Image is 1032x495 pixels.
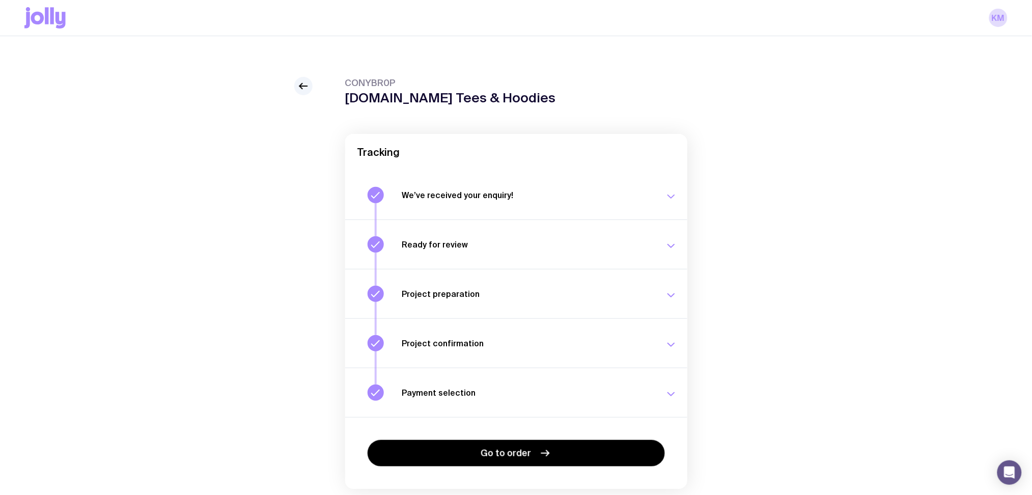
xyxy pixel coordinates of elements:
[345,171,687,219] button: We’ve received your enquiry!
[368,440,665,466] a: Go to order
[357,146,675,158] h2: Tracking
[345,368,687,417] button: Payment selection
[989,9,1008,27] a: KM
[402,190,653,200] h3: We’ve received your enquiry!
[402,388,653,398] h3: Payment selection
[402,239,653,250] h3: Ready for review
[402,289,653,299] h3: Project preparation
[402,338,653,348] h3: Project confirmation
[345,269,687,318] button: Project preparation
[345,77,556,89] span: CONYBR0P
[481,447,531,459] span: Go to order
[997,460,1022,485] div: Open Intercom Messenger
[345,90,556,105] h1: [DOMAIN_NAME] Tees & Hoodies
[345,219,687,269] button: Ready for review
[345,318,687,368] button: Project confirmation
